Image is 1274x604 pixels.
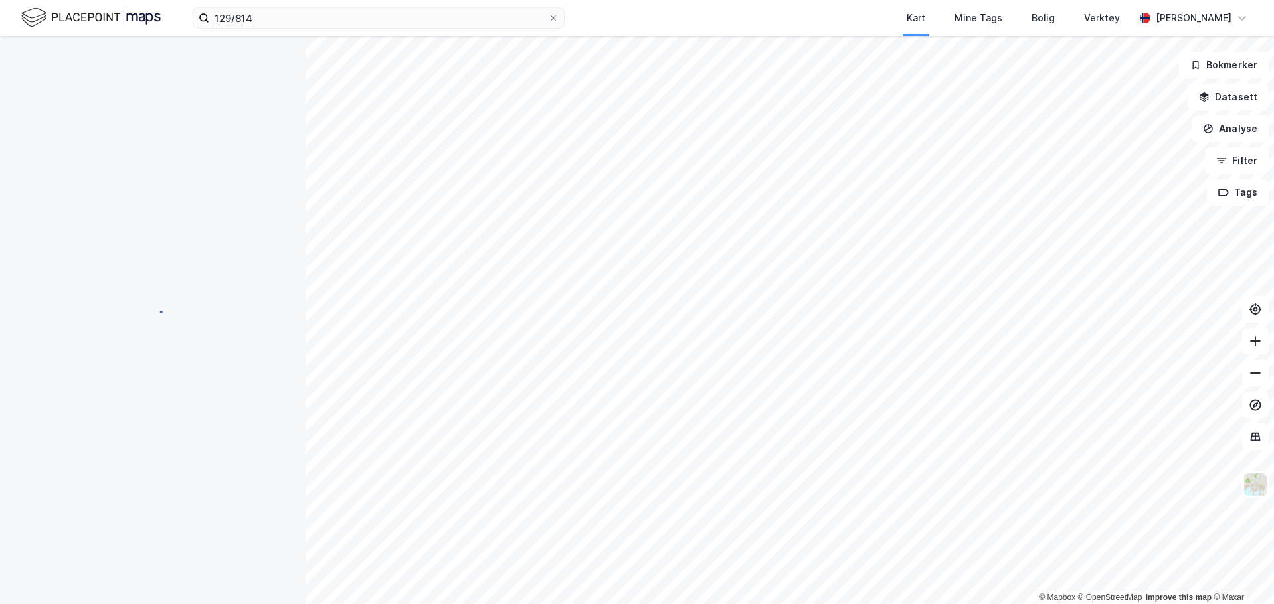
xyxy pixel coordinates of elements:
a: Mapbox [1039,593,1075,602]
a: OpenStreetMap [1078,593,1142,602]
input: Søk på adresse, matrikkel, gårdeiere, leietakere eller personer [209,8,548,28]
div: Verktøy [1084,10,1120,26]
button: Bokmerker [1179,52,1269,78]
div: Kart [907,10,925,26]
button: Filter [1205,147,1269,174]
div: Mine Tags [955,10,1002,26]
button: Analyse [1192,115,1269,142]
iframe: Chat Widget [1208,540,1274,604]
div: [PERSON_NAME] [1156,10,1231,26]
button: Datasett [1188,84,1269,110]
div: Kontrollprogram for chat [1208,540,1274,604]
div: Bolig [1032,10,1055,26]
img: spinner.a6d8c91a73a9ac5275cf975e30b51cfb.svg [142,301,163,323]
img: Z [1243,472,1268,497]
img: logo.f888ab2527a4732fd821a326f86c7f29.svg [21,6,161,29]
a: Improve this map [1146,593,1212,602]
button: Tags [1207,179,1269,206]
